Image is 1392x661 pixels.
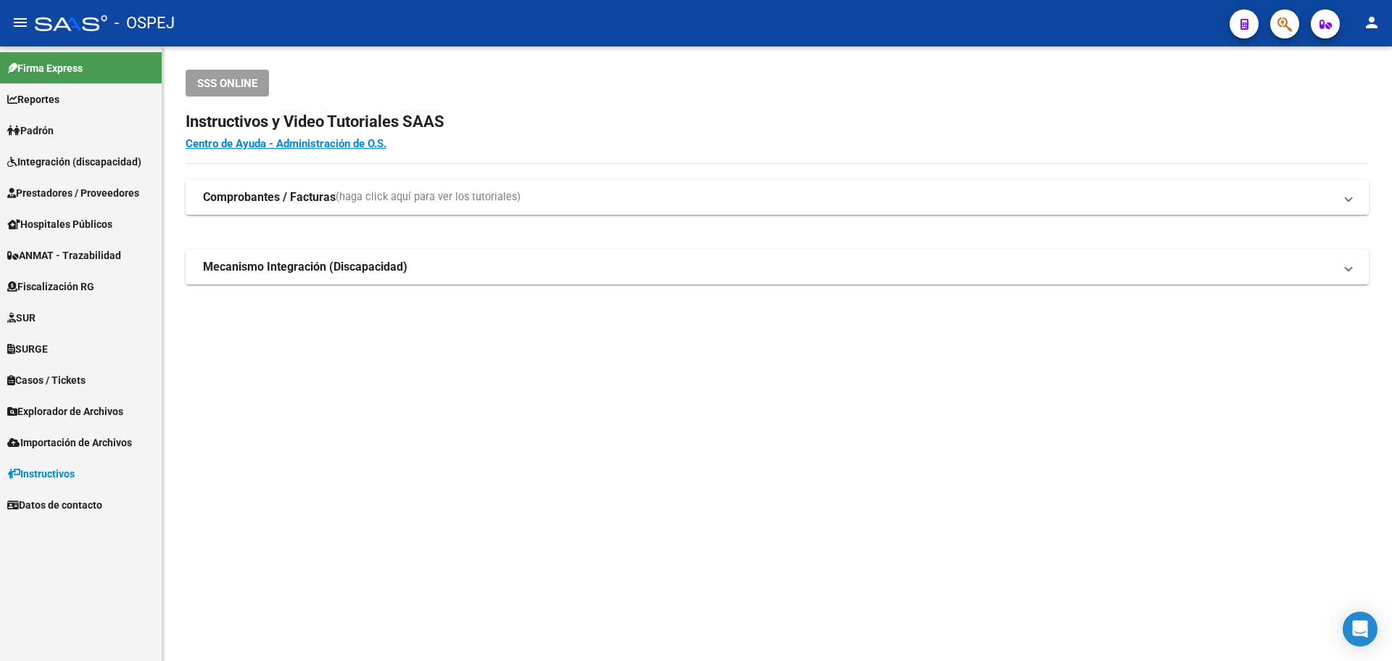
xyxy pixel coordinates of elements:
[7,185,139,201] span: Prestadores / Proveedores
[7,123,54,139] span: Padrón
[203,189,336,205] strong: Comprobantes / Facturas
[7,279,94,295] span: Fiscalización RG
[7,216,112,232] span: Hospitales Públicos
[7,466,75,482] span: Instructivos
[7,403,123,419] span: Explorador de Archivos
[186,250,1369,284] mat-expansion-panel-header: Mecanismo Integración (Discapacidad)
[7,372,86,388] span: Casos / Tickets
[115,7,175,39] span: - OSPEJ
[186,70,269,97] button: SSS ONLINE
[7,341,48,357] span: SURGE
[186,137,386,150] a: Centro de Ayuda - Administración de O.S.
[7,91,59,107] span: Reportes
[186,180,1369,215] mat-expansion-panel-header: Comprobantes / Facturas(haga click aquí para ver los tutoriales)
[7,310,36,326] span: SUR
[197,77,257,90] span: SSS ONLINE
[203,259,407,275] strong: Mecanismo Integración (Discapacidad)
[336,189,521,205] span: (haga click aquí para ver los tutoriales)
[1363,14,1380,31] mat-icon: person
[186,108,1369,136] h2: Instructivos y Video Tutoriales SAAS
[7,154,141,170] span: Integración (discapacidad)
[7,60,83,76] span: Firma Express
[7,497,102,513] span: Datos de contacto
[7,435,132,451] span: Importación de Archivos
[1343,612,1377,646] div: Open Intercom Messenger
[7,247,121,263] span: ANMAT - Trazabilidad
[12,14,29,31] mat-icon: menu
